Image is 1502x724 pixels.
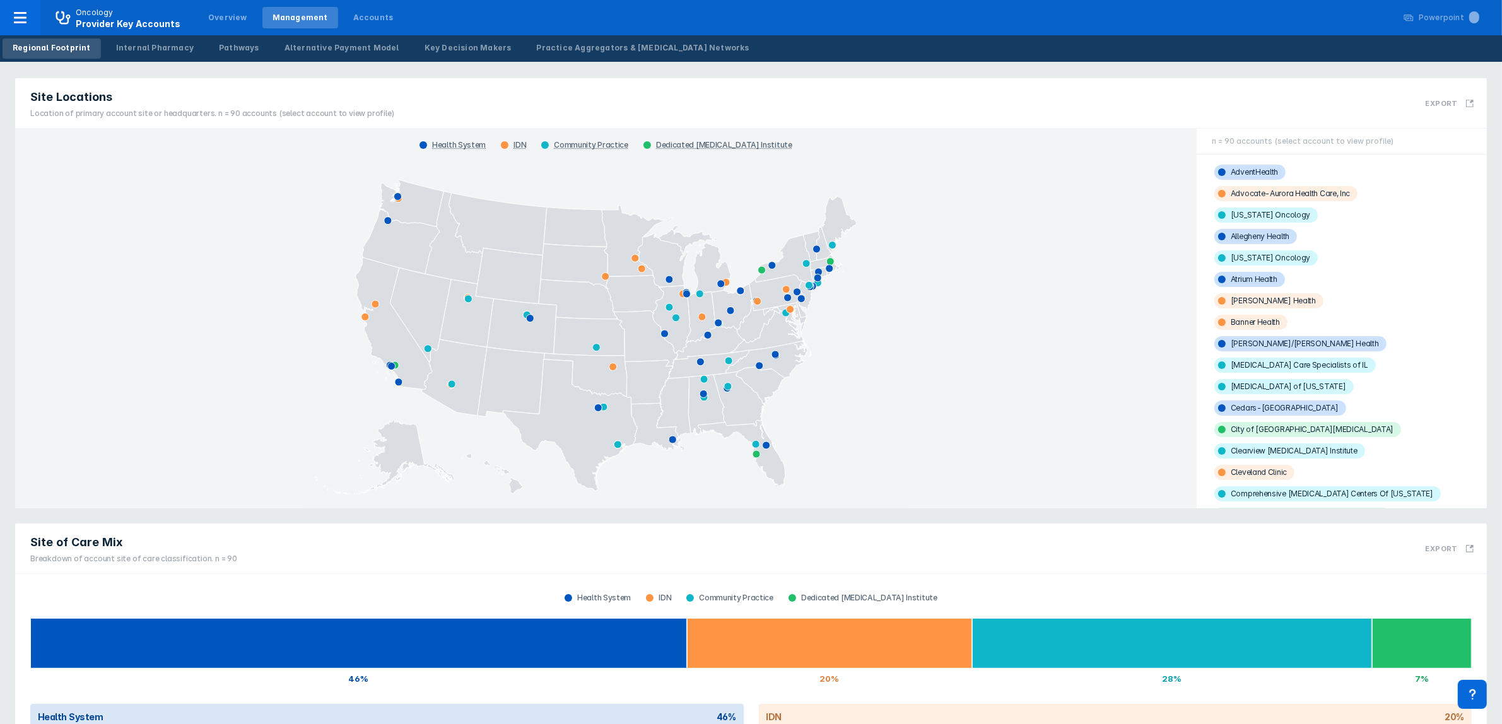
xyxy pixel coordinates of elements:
[262,7,338,28] a: Management
[687,669,972,689] div: 20%
[414,38,522,59] a: Key Decision Makers
[273,12,328,23] div: Management
[274,38,409,59] a: Alternative Payment Model
[972,669,1371,689] div: 28%
[30,553,237,564] div: Breakdown of account site of care classification. n = 90
[717,711,736,722] div: 46%
[1445,711,1465,722] div: 20%
[1214,207,1318,223] span: [US_STATE] Oncology
[1214,508,1391,523] span: [PERSON_NAME] [MEDICAL_DATA] Institute
[513,140,526,150] div: IDN
[1214,379,1354,394] span: [MEDICAL_DATA] of [US_STATE]
[526,38,759,59] a: Practice Aggregators & [MEDICAL_DATA] Networks
[1214,272,1285,287] span: Atrium Health
[1214,293,1323,308] span: [PERSON_NAME] Health
[432,140,486,150] div: Health System
[209,38,269,59] a: Pathways
[1214,336,1387,351] span: [PERSON_NAME]/[PERSON_NAME] Health
[1214,358,1376,373] span: [MEDICAL_DATA] Care Specialists of IL
[1214,229,1297,244] span: Allegheny Health
[1419,12,1479,23] div: Powerpoint
[1426,544,1458,553] h3: Export
[76,7,114,18] p: Oncology
[30,535,122,550] span: Site of Care Mix
[76,18,180,29] span: Provider Key Accounts
[679,593,781,603] div: Community Practice
[1426,99,1458,108] h3: Export
[198,7,257,28] a: Overview
[1214,165,1286,180] span: AdventHealth
[30,90,112,105] span: Site Locations
[536,42,749,54] div: Practice Aggregators & [MEDICAL_DATA] Networks
[425,42,512,54] div: Key Decision Makers
[1418,83,1482,123] button: Export
[1214,400,1346,416] span: Cedars-[GEOGRAPHIC_DATA]
[1214,315,1288,330] span: Banner Health
[1197,129,1487,155] div: n = 90 accounts (select account to view profile)
[116,42,194,54] div: Internal Pharmacy
[1214,486,1441,501] span: Comprehensive [MEDICAL_DATA] Centers Of [US_STATE]
[1372,669,1472,689] div: 7%
[766,711,782,722] div: IDN
[353,12,394,23] div: Accounts
[1214,465,1294,480] span: Cleveland Clinic
[106,38,204,59] a: Internal Pharmacy
[219,42,259,54] div: Pathways
[557,593,638,603] div: Health System
[656,140,792,150] div: Dedicated [MEDICAL_DATA] Institute
[343,7,404,28] a: Accounts
[285,42,399,54] div: Alternative Payment Model
[554,140,628,150] div: Community Practice
[1214,186,1358,201] span: Advocate-Aurora Health Care, Inc
[1418,528,1482,568] button: Export
[1458,680,1487,709] div: Contact Support
[30,108,394,119] div: Location of primary account site or headquarters. n = 90 accounts (select account to view profile)
[1214,422,1401,437] span: City of [GEOGRAPHIC_DATA][MEDICAL_DATA]
[781,593,945,603] div: Dedicated [MEDICAL_DATA] Institute
[1214,443,1365,458] span: Clearview [MEDICAL_DATA] Institute
[638,593,679,603] div: IDN
[1214,250,1318,266] span: [US_STATE] Oncology
[38,711,103,722] div: Health System
[3,38,101,59] a: Regional Footprint
[13,42,91,54] div: Regional Footprint
[30,669,687,689] div: 46%
[208,12,247,23] div: Overview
